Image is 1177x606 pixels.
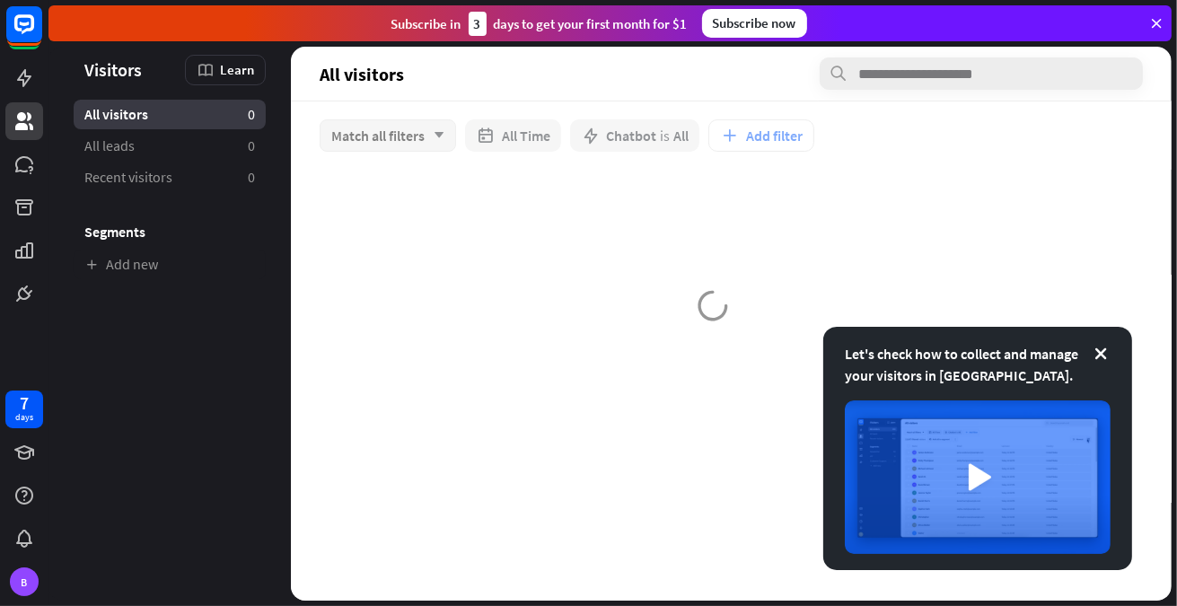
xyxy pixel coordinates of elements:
span: Recent visitors [84,168,172,187]
div: Subscribe in days to get your first month for $1 [391,12,688,36]
img: image [845,400,1111,554]
a: All leads 0 [74,131,266,161]
span: All leads [84,136,135,155]
span: Visitors [84,59,142,80]
h3: Segments [74,223,266,241]
aside: 0 [248,168,255,187]
aside: 0 [248,136,255,155]
div: days [15,411,33,424]
div: Subscribe now [702,9,807,38]
div: 7 [20,395,29,411]
a: 7 days [5,391,43,428]
button: Open LiveChat chat widget [14,7,68,61]
a: Add new [74,250,266,279]
span: All visitors [84,105,148,124]
div: Let's check how to collect and manage your visitors in [GEOGRAPHIC_DATA]. [845,343,1111,386]
aside: 0 [248,105,255,124]
div: B [10,567,39,596]
a: Recent visitors 0 [74,162,266,192]
div: 3 [469,12,487,36]
span: All visitors [320,64,404,84]
span: Learn [220,61,254,78]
